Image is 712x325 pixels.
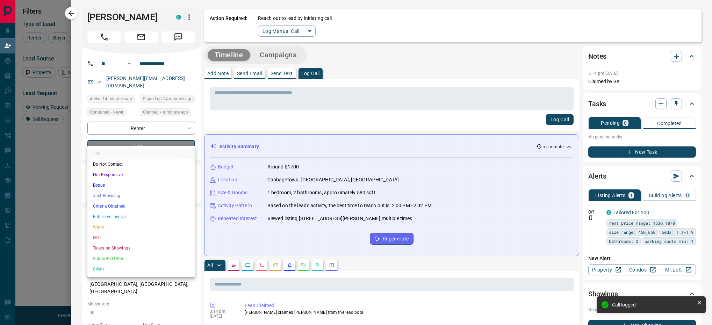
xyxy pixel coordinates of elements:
[87,159,195,169] li: Do Not Contact
[87,253,195,264] li: Submitted Offer
[87,222,195,232] li: Warm
[87,201,195,211] li: Criteria Obtained
[87,169,195,180] li: Not Responsive
[612,302,694,308] div: Call logged
[87,190,195,201] li: Just Browsing
[87,180,195,190] li: Bogus
[87,211,195,222] li: Future Follow Up
[87,243,195,253] li: Taken on Showings
[87,264,195,274] li: Client
[87,232,195,243] li: HOT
